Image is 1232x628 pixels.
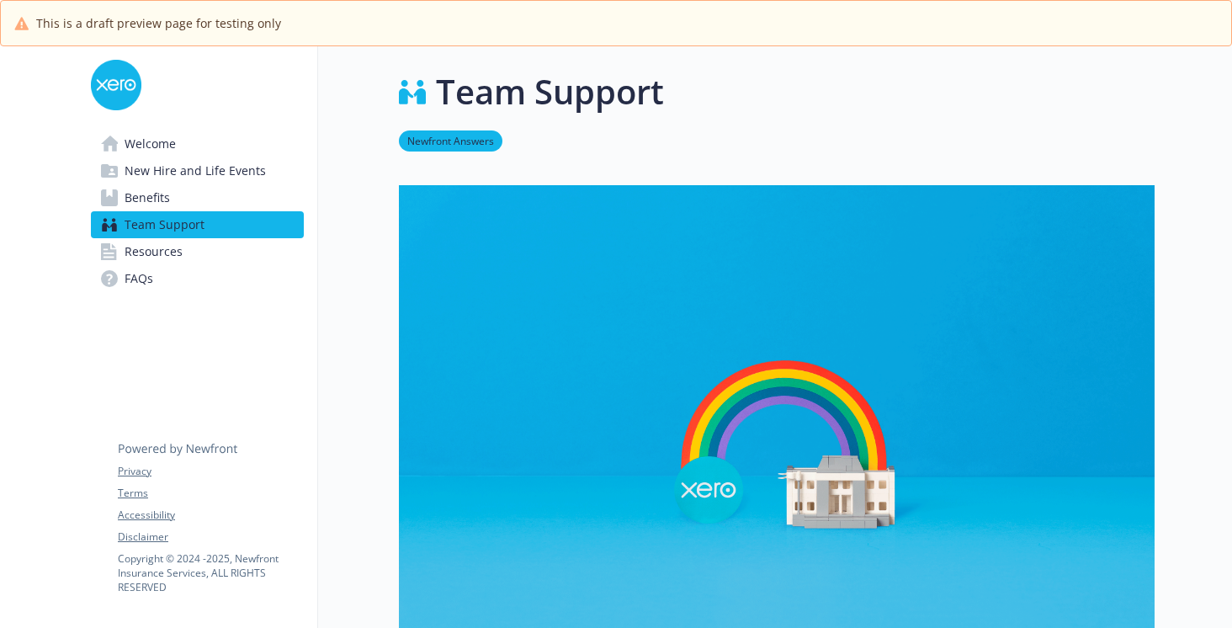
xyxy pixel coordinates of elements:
a: FAQs [91,265,304,292]
a: Benefits [91,184,304,211]
a: Accessibility [118,508,303,523]
span: Resources [125,238,183,265]
span: Welcome [125,130,176,157]
a: Welcome [91,130,304,157]
a: Terms [118,486,303,501]
span: This is a draft preview page for testing only [36,14,281,32]
a: New Hire and Life Events [91,157,304,184]
a: Disclaimer [118,530,303,545]
a: Resources [91,238,304,265]
p: Copyright © 2024 - 2025 , Newfront Insurance Services, ALL RIGHTS RESERVED [118,551,303,594]
a: Newfront Answers [399,132,502,148]
a: Team Support [91,211,304,238]
span: Benefits [125,184,170,211]
span: FAQs [125,265,153,292]
h1: Team Support [436,67,664,117]
a: Privacy [118,464,303,479]
span: New Hire and Life Events [125,157,266,184]
span: Team Support [125,211,204,238]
